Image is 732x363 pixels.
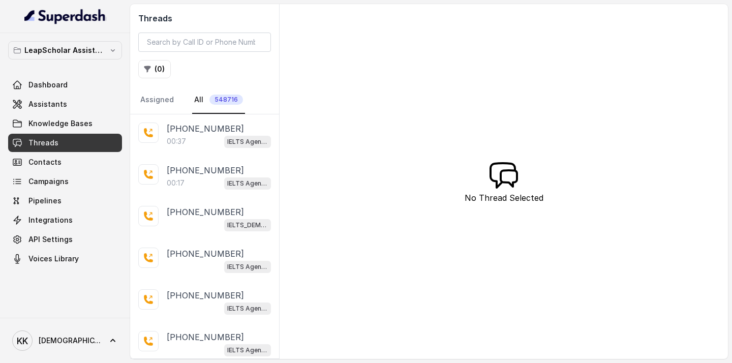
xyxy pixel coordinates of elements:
p: [PHONE_NUMBER] [167,289,244,301]
text: KK [17,336,28,346]
span: 548716 [209,95,243,105]
p: 00:37 [167,136,186,146]
a: All548716 [192,86,245,114]
a: Contacts [8,153,122,171]
span: Pipelines [28,196,62,206]
a: [DEMOGRAPHIC_DATA] [8,326,122,355]
input: Search by Call ID or Phone Number [138,33,271,52]
p: IELTS Agent 2 [227,137,268,147]
a: Assistants [8,95,122,113]
a: Voices Library [8,250,122,268]
span: Assistants [28,99,67,109]
span: [DEMOGRAPHIC_DATA] [39,336,102,346]
p: IELTS_DEMO_gk (agent 1) [227,220,268,230]
a: Threads [8,134,122,152]
span: Knowledge Bases [28,118,93,129]
p: IELTS Agent 2 [227,178,268,189]
a: Pipelines [8,192,122,210]
p: IELTS Agent 2 [227,304,268,314]
p: [PHONE_NUMBER] [167,164,244,176]
img: light.svg [24,8,106,24]
p: IELTS Agent 2 [227,262,268,272]
button: LeapScholar Assistant [8,41,122,59]
a: Campaigns [8,172,122,191]
nav: Tabs [138,86,271,114]
a: Assigned [138,86,176,114]
a: API Settings [8,230,122,249]
a: Dashboard [8,76,122,94]
p: 00:17 [167,178,185,188]
p: [PHONE_NUMBER] [167,206,244,218]
a: Integrations [8,211,122,229]
p: No Thread Selected [465,192,543,204]
a: Knowledge Bases [8,114,122,133]
h2: Threads [138,12,271,24]
button: (0) [138,60,171,78]
span: Integrations [28,215,73,225]
span: Dashboard [28,80,68,90]
p: [PHONE_NUMBER] [167,331,244,343]
p: IELTS Agent 2 [227,345,268,355]
span: Threads [28,138,58,148]
span: API Settings [28,234,73,245]
span: Voices Library [28,254,79,264]
span: Contacts [28,157,62,167]
p: [PHONE_NUMBER] [167,248,244,260]
p: LeapScholar Assistant [24,44,106,56]
p: [PHONE_NUMBER] [167,123,244,135]
span: Campaigns [28,176,69,187]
